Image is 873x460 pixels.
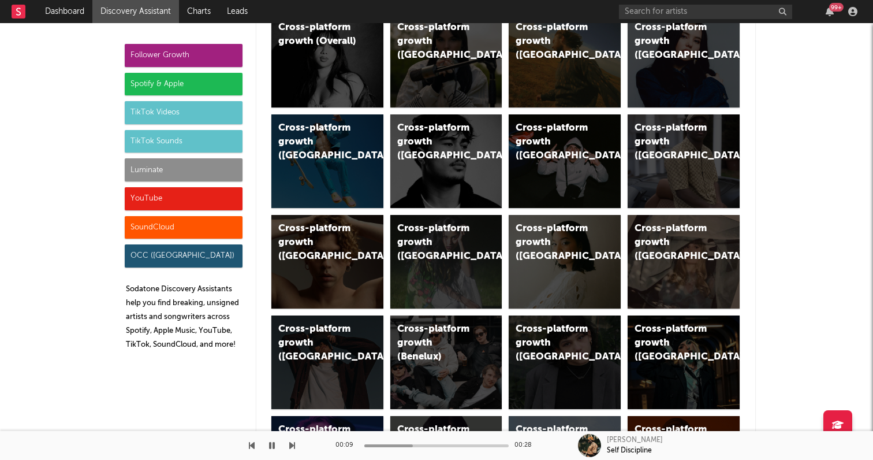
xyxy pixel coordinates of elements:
[125,73,242,96] div: Spotify & Apple
[628,215,740,309] a: Cross-platform growth ([GEOGRAPHIC_DATA])
[516,121,594,163] div: Cross-platform growth ([GEOGRAPHIC_DATA]/GSA)
[516,222,594,264] div: Cross-platform growth ([GEOGRAPHIC_DATA])
[628,316,740,409] a: Cross-platform growth ([GEOGRAPHIC_DATA])
[125,216,242,239] div: SoundCloud
[278,121,357,163] div: Cross-platform growth ([GEOGRAPHIC_DATA])
[509,14,621,107] a: Cross-platform growth ([GEOGRAPHIC_DATA])
[635,222,713,264] div: Cross-platform growth ([GEOGRAPHIC_DATA])
[829,3,844,12] div: 99 +
[514,439,538,452] div: 00:28
[509,114,621,208] a: Cross-platform growth ([GEOGRAPHIC_DATA]/GSA)
[278,222,357,264] div: Cross-platform growth ([GEOGRAPHIC_DATA])
[390,316,502,409] a: Cross-platform growth (Benelux)
[516,21,594,62] div: Cross-platform growth ([GEOGRAPHIC_DATA])
[397,121,476,163] div: Cross-platform growth ([GEOGRAPHIC_DATA])
[397,322,476,364] div: Cross-platform growth (Benelux)
[826,7,834,16] button: 99+
[126,283,242,352] p: Sodatone Discovery Assistants help you find breaking, unsigned artists and songwriters across Spo...
[271,316,383,409] a: Cross-platform growth ([GEOGRAPHIC_DATA])
[390,215,502,309] a: Cross-platform growth ([GEOGRAPHIC_DATA])
[125,130,242,153] div: TikTok Sounds
[619,5,792,19] input: Search for artists
[125,158,242,181] div: Luminate
[397,21,476,62] div: Cross-platform growth ([GEOGRAPHIC_DATA])
[607,446,652,456] div: Self Discipline
[271,14,383,107] a: Cross-platform growth (Overall)
[271,215,383,309] a: Cross-platform growth ([GEOGRAPHIC_DATA])
[397,222,476,264] div: Cross-platform growth ([GEOGRAPHIC_DATA])
[125,244,242,268] div: OCC ([GEOGRAPHIC_DATA])
[125,101,242,124] div: TikTok Videos
[125,187,242,210] div: YouTube
[635,121,713,163] div: Cross-platform growth ([GEOGRAPHIC_DATA])
[607,435,663,446] div: [PERSON_NAME]
[635,21,713,62] div: Cross-platform growth ([GEOGRAPHIC_DATA])
[509,316,621,409] a: Cross-platform growth ([GEOGRAPHIC_DATA])
[278,21,357,49] div: Cross-platform growth (Overall)
[628,114,740,208] a: Cross-platform growth ([GEOGRAPHIC_DATA])
[635,322,713,364] div: Cross-platform growth ([GEOGRAPHIC_DATA])
[278,322,357,364] div: Cross-platform growth ([GEOGRAPHIC_DATA])
[390,114,502,208] a: Cross-platform growth ([GEOGRAPHIC_DATA])
[125,44,242,67] div: Follower Growth
[628,14,740,107] a: Cross-platform growth ([GEOGRAPHIC_DATA])
[335,439,359,452] div: 00:09
[516,322,594,364] div: Cross-platform growth ([GEOGRAPHIC_DATA])
[509,215,621,309] a: Cross-platform growth ([GEOGRAPHIC_DATA])
[390,14,502,107] a: Cross-platform growth ([GEOGRAPHIC_DATA])
[271,114,383,208] a: Cross-platform growth ([GEOGRAPHIC_DATA])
